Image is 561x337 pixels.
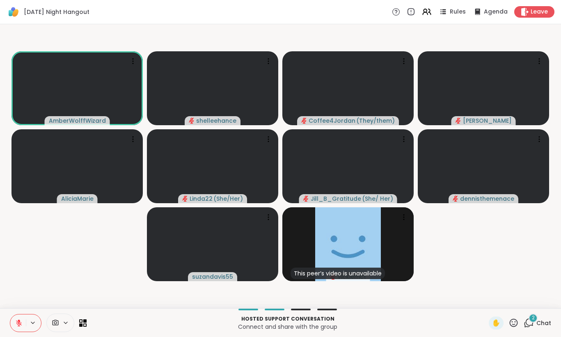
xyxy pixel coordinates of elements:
span: audio-muted [189,118,195,124]
span: ( She/ Her ) [362,195,393,203]
p: Connect and share with the group [92,323,484,331]
span: Rules [450,8,466,16]
span: [DATE] Night Hangout [24,8,89,16]
span: Agenda [484,8,508,16]
p: Hosted support conversation [92,315,484,323]
span: suzandavis55 [192,273,233,281]
span: Chat [536,319,551,327]
span: AmberWolffWizard [49,117,106,125]
span: shelleehance [196,117,236,125]
span: AliciaMarie [61,195,94,203]
span: ( She/Her ) [213,195,243,203]
span: Coffee4Jordan [309,117,355,125]
span: ✋ [492,318,500,328]
span: audio-muted [182,196,188,202]
img: ShareWell Logomark [7,5,21,19]
span: audio-muted [456,118,461,124]
span: 2 [532,314,535,321]
span: Linda22 [190,195,213,203]
span: dennisthemenace [460,195,514,203]
span: ( They/them ) [356,117,395,125]
span: audio-muted [453,196,458,202]
span: audio-muted [303,196,309,202]
span: audio-muted [301,118,307,124]
span: Leave [531,8,548,16]
span: Jill_B_Gratitude [311,195,361,203]
div: This peer’s video is unavailable [291,268,385,279]
img: vickiemct [315,207,381,281]
span: [PERSON_NAME] [463,117,512,125]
